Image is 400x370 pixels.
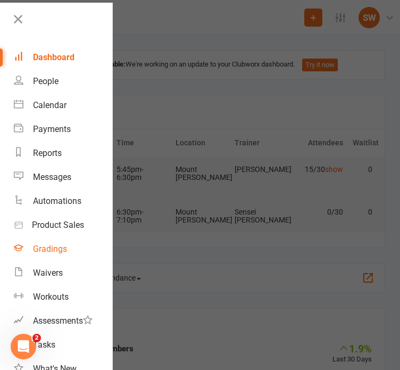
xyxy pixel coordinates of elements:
a: Tasks [14,333,112,357]
a: Calendar [14,93,112,117]
a: Dashboard [14,45,112,69]
a: People [14,69,112,93]
div: Payments [33,124,71,134]
iframe: Intercom live chat [11,334,36,359]
div: Calendar [33,100,66,110]
div: Tasks [33,340,55,350]
span: 2 [32,334,41,342]
a: Automations [14,189,112,213]
a: Gradings [14,237,112,261]
div: Product Sales [32,220,84,230]
div: Gradings [33,244,67,254]
a: Workouts [14,285,112,309]
a: Messages [14,165,112,189]
div: Automations [33,196,81,206]
div: Dashboard [33,52,74,62]
div: Waivers [33,268,63,278]
a: Waivers [14,261,112,285]
div: Reports [33,148,62,158]
a: Payments [14,117,112,141]
a: Assessments [14,309,112,333]
div: Workouts [33,292,69,302]
div: People [33,76,59,86]
div: Messages [33,172,71,182]
a: Reports [14,141,112,165]
a: Product Sales [14,213,112,237]
div: Assessments [33,316,93,326]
